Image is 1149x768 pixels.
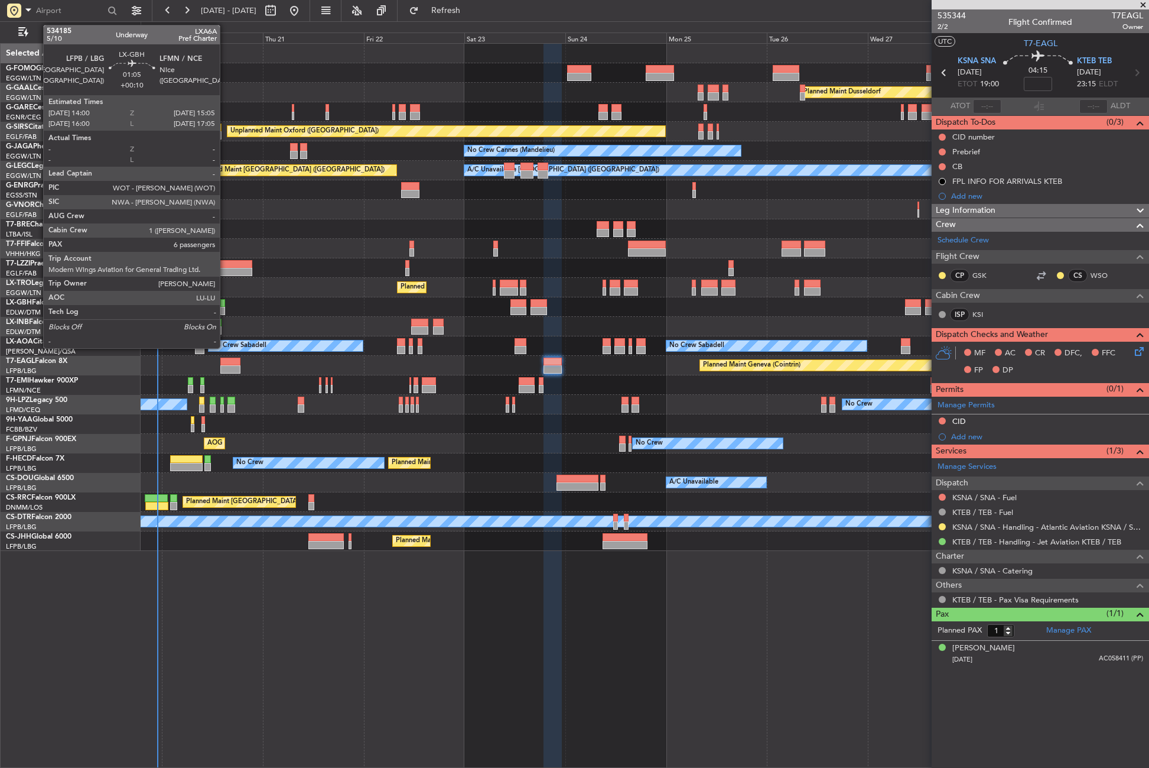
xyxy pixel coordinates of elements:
div: Add new [951,191,1143,201]
a: LX-TROLegacy 650 [6,280,69,287]
span: T7-FFI [6,241,27,248]
div: No Crew Sabadell [211,337,266,355]
span: [DATE] - [DATE] [201,5,256,16]
a: EDLW/DTM [6,328,41,336]
span: T7-EMI [6,377,29,384]
a: KTEB / TEB - Handling - Jet Aviation KTEB / TEB [952,537,1121,547]
span: Permits [936,383,964,397]
button: Refresh [403,1,474,20]
div: Prebrief [952,147,980,157]
span: (1/3) [1106,445,1124,457]
a: F-GPNJFalcon 900EX [6,436,76,443]
a: CS-DTRFalcon 2000 [6,514,71,521]
span: G-SIRS [6,124,28,131]
span: FP [974,365,983,377]
span: T7-EAGL [6,358,35,365]
div: No Crew [236,454,263,472]
span: CS-DOU [6,475,34,482]
span: DP [1002,365,1013,377]
span: (0/3) [1106,116,1124,128]
a: T7-BREChallenger 604 [6,221,81,228]
a: G-LEGCLegacy 600 [6,163,69,170]
a: CS-JHHGlobal 6000 [6,533,71,540]
a: VHHH/HKG [6,249,41,258]
a: [PERSON_NAME]/QSA [6,347,76,356]
span: G-GARE [6,104,33,111]
span: 2/2 [938,22,966,32]
a: G-JAGAPhenom 300 [6,143,74,150]
span: Cabin Crew [936,289,980,303]
a: EGLF/FAB [6,210,37,219]
span: Pax [936,608,949,621]
span: 9H-YAA [6,416,32,423]
a: G-FOMOGlobal 6000 [6,65,76,72]
a: EDLW/DTM [6,308,41,317]
a: LFPB/LBG [6,542,37,551]
span: AC058411 (PP) [1099,654,1143,664]
a: Manage PAX [1046,625,1091,637]
a: EGGW/LTN [6,289,41,297]
span: 19:00 [980,79,999,90]
a: 9H-LPZLegacy 500 [6,397,67,404]
a: T7-LZZIPraetor 600 [6,260,70,267]
div: Wed 27 [868,33,969,43]
span: LX-AOA [6,338,33,345]
a: KSI [972,309,999,320]
span: Owner [1112,22,1143,32]
div: Add new [951,432,1143,442]
a: EGGW/LTN [6,171,41,180]
label: Planned PAX [938,625,982,637]
div: [PERSON_NAME] [952,643,1015,654]
span: T7EAGL [1112,9,1143,22]
span: 535344 [938,9,966,22]
span: G-GAAL [6,85,33,92]
span: T7-EAGL [1024,37,1057,50]
div: [DATE] [143,24,163,34]
a: LX-AOACitation Mustang [6,338,90,345]
div: A/C Unavailable [669,474,718,491]
div: Wed 20 [162,33,263,43]
a: FCBB/BZV [6,425,37,434]
span: T7-LZZI [6,260,30,267]
div: Flight Confirmed [1008,16,1072,28]
span: KSNA SNA [958,56,996,67]
span: Only With Activity [31,28,125,37]
a: EGGW/LTN [6,93,41,102]
div: No Crew [636,435,663,452]
a: EGSS/STN [6,191,37,200]
span: CS-RRC [6,494,31,501]
a: G-ENRGPraetor 600 [6,182,73,189]
span: G-LEGC [6,163,31,170]
div: CB [952,161,962,171]
span: Others [936,579,962,592]
span: Flight Crew [936,250,979,264]
div: AOG Maint Hyères ([GEOGRAPHIC_DATA]-[GEOGRAPHIC_DATA]) [207,435,407,452]
a: G-VNORChallenger 650 [6,202,86,209]
a: GSK [972,270,999,281]
span: G-ENRG [6,182,34,189]
div: CS [1068,269,1088,282]
div: No Crew Cannes (Mandelieu) [467,142,555,160]
span: Services [936,445,966,458]
span: G-JAGA [6,143,33,150]
a: T7-EAGLFalcon 8X [6,358,67,365]
a: WSO [1091,270,1117,281]
div: Fri 22 [364,33,465,43]
a: LTBA/ISL [6,230,32,239]
span: AC [1005,348,1015,359]
a: 9H-YAAGlobal 5000 [6,416,73,423]
div: Planned Maint Dusseldorf [803,83,881,101]
span: Dispatch Checks and Weather [936,328,1048,342]
span: CR [1035,348,1045,359]
span: LX-INB [6,319,29,326]
span: G-FOMO [6,65,36,72]
span: ALDT [1111,101,1130,112]
div: Planned Maint [GEOGRAPHIC_DATA] ([GEOGRAPHIC_DATA]) [401,278,587,296]
input: Airport [36,2,104,20]
a: LFMD/CEQ [6,406,40,414]
button: Only With Activity [13,23,128,42]
span: G-VNOR [6,202,35,209]
div: Mon 25 [666,33,767,43]
a: KTEB / TEB - Pax Visa Requirements [952,595,1079,605]
div: No Crew [845,396,873,413]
